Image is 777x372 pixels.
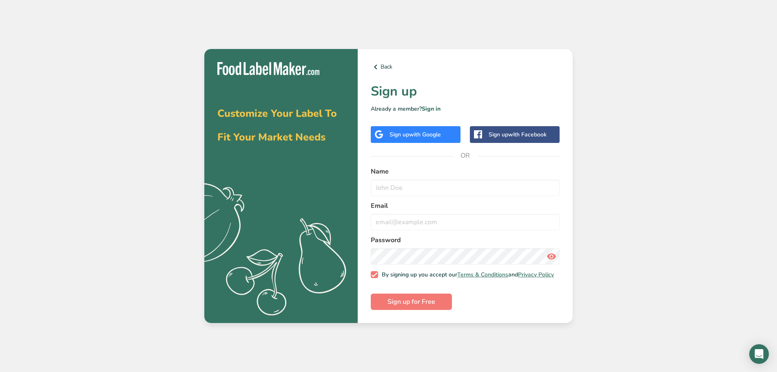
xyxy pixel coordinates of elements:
span: By signing up you accept our and [378,271,554,278]
a: Privacy Policy [518,271,554,278]
input: email@example.com [371,214,560,230]
a: Sign in [422,105,441,113]
h1: Sign up [371,82,560,101]
label: Name [371,167,560,176]
input: John Doe [371,180,560,196]
div: Sign up [390,130,441,139]
span: Sign up for Free [387,297,435,307]
label: Email [371,201,560,211]
a: Back [371,62,560,72]
div: Sign up [489,130,547,139]
img: Food Label Maker [217,62,319,76]
span: OR [453,143,478,168]
div: Open Intercom Messenger [749,344,769,364]
span: Customize Your Label To Fit Your Market Needs [217,107,337,144]
span: with Google [409,131,441,138]
span: with Facebook [508,131,547,138]
label: Password [371,235,560,245]
button: Sign up for Free [371,294,452,310]
p: Already a member? [371,105,560,113]
a: Terms & Conditions [457,271,508,278]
